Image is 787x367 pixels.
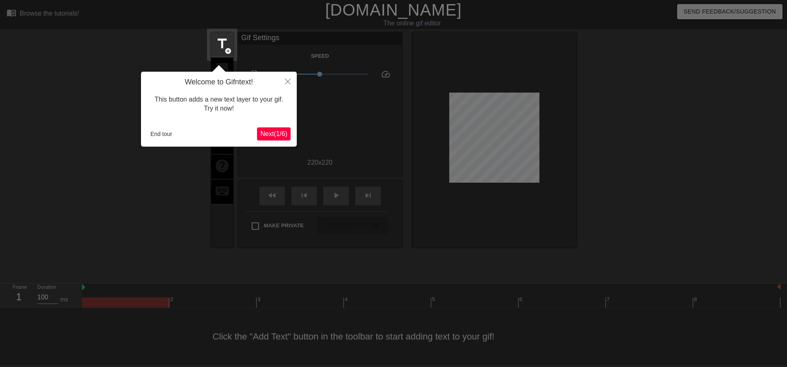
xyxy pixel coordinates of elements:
button: End tour [147,128,175,140]
button: Close [279,72,297,91]
h4: Welcome to Gifntext! [147,78,291,87]
div: This button adds a new text layer to your gif. Try it now! [147,87,291,122]
span: Next ( 1 / 6 ) [260,130,287,137]
button: Next [257,127,291,140]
